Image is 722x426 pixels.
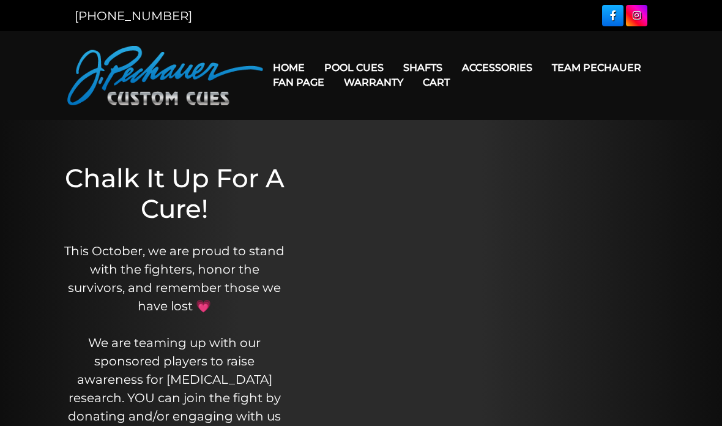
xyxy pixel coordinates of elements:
[452,52,542,83] a: Accessories
[542,52,651,83] a: Team Pechauer
[67,46,263,105] img: Pechauer Custom Cues
[314,52,393,83] a: Pool Cues
[263,52,314,83] a: Home
[413,67,460,98] a: Cart
[393,52,452,83] a: Shafts
[75,9,192,23] a: [PHONE_NUMBER]
[61,163,289,225] h1: Chalk It Up For A Cure!
[334,67,413,98] a: Warranty
[263,67,334,98] a: Fan Page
